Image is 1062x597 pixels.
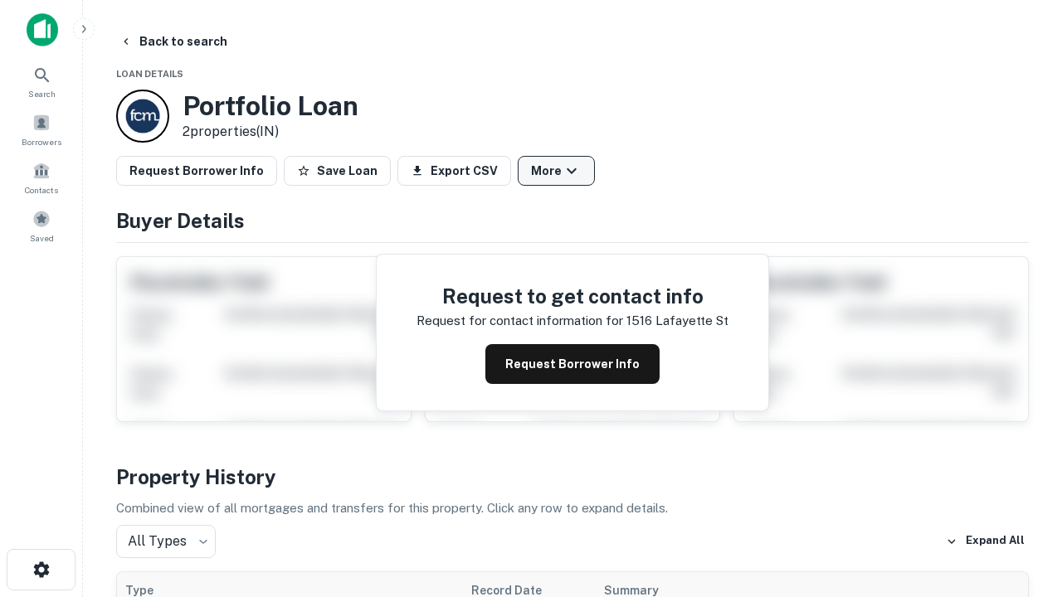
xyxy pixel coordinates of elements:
h4: Request to get contact info [417,281,728,311]
h4: Property History [116,462,1029,492]
button: More [518,156,595,186]
a: Contacts [5,155,78,200]
button: Export CSV [397,156,511,186]
button: Save Loan [284,156,391,186]
a: Search [5,59,78,104]
button: Expand All [942,529,1029,554]
span: Contacts [25,183,58,197]
h4: Buyer Details [116,206,1029,235]
span: Saved [30,231,54,245]
a: Borrowers [5,107,78,152]
p: 1516 lafayette st [626,311,728,331]
div: All Types [116,525,216,558]
span: Loan Details [116,69,183,79]
a: Saved [5,203,78,248]
button: Request Borrower Info [116,156,277,186]
h3: Portfolio Loan [183,90,358,122]
p: Combined view of all mortgages and transfers for this property. Click any row to expand details. [116,498,1029,518]
p: 2 properties (IN) [183,122,358,142]
button: Back to search [113,27,234,56]
p: Request for contact information for [417,311,623,331]
span: Borrowers [22,135,61,148]
button: Request Borrower Info [485,344,660,384]
iframe: Chat Widget [979,411,1062,491]
span: Search [28,87,56,100]
img: capitalize-icon.png [27,13,58,46]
